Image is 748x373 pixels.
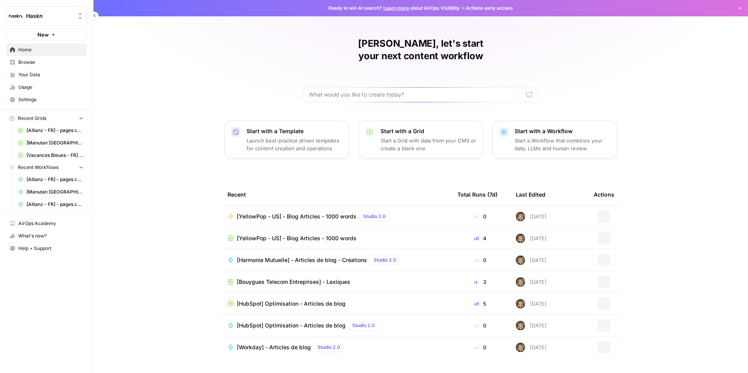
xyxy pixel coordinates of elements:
span: Studio 2.0 [374,257,396,264]
button: Start with a GridStart a Grid with data from your CMS or create a blank one [358,121,483,159]
span: AirOps Academy [18,220,83,227]
div: 5 [457,300,503,308]
div: [DATE] [516,234,547,243]
span: Recent Workflows [18,164,58,171]
a: [HubSpot] Optimisation - Articles de blog [228,300,445,308]
img: Haskn Logo [9,9,23,23]
span: [Harmonie Mutuelle] - Articles de blog - Créations [237,256,367,264]
span: Recent Grids [18,115,46,122]
a: Learn more [383,5,409,11]
p: Launch best-practice driven templates for content creation and operations [247,137,342,152]
div: 4 [457,234,503,242]
p: Start with a Grid [381,127,476,135]
div: Recent [228,184,445,205]
a: AirOps Academy [6,217,87,230]
div: 3 [457,278,503,286]
span: [HubSpot] Optimisation - Articles de blog [237,300,346,308]
span: [Allianz - FR] - pages conseil pro 💼 + FAQ [26,201,83,208]
button: Recent Workflows [6,162,87,173]
img: ziyu4k121h9vid6fczkx3ylgkuqx [516,234,525,243]
div: What's new? [7,230,86,242]
span: Settings [18,96,83,103]
span: [Allianz - FR] - pages conseil + FAQ [26,127,83,134]
span: [Allianz - FR] - pages conseil assurance vie 🪦 + FAQ [26,176,83,183]
div: Last Edited [516,184,545,205]
a: [Allianz - FR] - pages conseil pro 💼 + FAQ [14,198,87,211]
img: ziyu4k121h9vid6fczkx3ylgkuqx [516,255,525,265]
span: [YellowPop - US] - Blog Articles - 1000 words [237,213,356,220]
a: [Vacances Bleues - FR] Pages refonte sites hôtels - [GEOGRAPHIC_DATA] Grid [14,149,87,162]
a: [Bouygues Telecom Entreprises] - Lexiques [228,278,445,286]
div: [DATE] [516,321,547,330]
p: Start with a Template [247,127,342,135]
h1: [PERSON_NAME], let's start your next content workflow [304,37,538,62]
div: [DATE] [516,343,547,352]
span: Haskn [26,12,73,20]
span: Usage [18,84,83,91]
span: [Vacances Bleues - FR] Pages refonte sites hôtels - [GEOGRAPHIC_DATA] Grid [26,152,83,159]
p: Start a Workflow that combines your data, LLMs and human review [515,137,610,152]
a: [HubSpot] Optimisation - Articles de blogStudio 2.0 [228,321,445,330]
span: [Workday] - Articles de blog [237,343,311,351]
a: Settings [6,93,87,106]
button: What's new? [6,230,87,242]
button: Help + Support [6,242,87,255]
span: Actions early access [466,5,513,12]
a: [Harmonie Mutuelle] - Articles de blog - CréationsStudio 2.0 [228,255,445,265]
span: [YellowPop - US] - Blog Articles - 1000 words [237,234,356,242]
a: Browse [6,56,87,69]
input: What would you like to create today? [309,91,523,99]
img: ziyu4k121h9vid6fczkx3ylgkuqx [516,321,525,330]
img: ziyu4k121h9vid6fczkx3ylgkuqx [516,343,525,352]
div: [DATE] [516,277,547,287]
p: Start with a Workflow [515,127,610,135]
a: [Workday] - Articles de blogStudio 2.0 [228,343,445,352]
a: [YellowPop - US] - Blog Articles - 1000 wordsStudio 2.0 [228,212,445,221]
span: Browse [18,59,83,66]
div: 0 [457,343,503,351]
button: Start with a TemplateLaunch best-practice driven templates for content creation and operations [224,121,349,159]
a: [Manutan [GEOGRAPHIC_DATA] FR] article de blog - [DATE]-[DATE] mots [14,186,87,198]
p: Start a Grid with data from your CMS or create a blank one [381,137,476,152]
span: Studio 2.0 [363,213,386,220]
div: Total Runs (7d) [457,184,497,205]
span: [HubSpot] Optimisation - Articles de blog [237,322,346,329]
a: [Manutan [GEOGRAPHIC_DATA] FR] article de blog - [DATE]-[DATE] mots Grid [14,137,87,149]
div: Actions [594,184,614,205]
a: [Allianz - FR] - pages conseil + FAQ [14,124,87,137]
button: Recent Grids [6,113,87,124]
a: Usage [6,81,87,93]
img: ziyu4k121h9vid6fczkx3ylgkuqx [516,212,525,221]
a: Your Data [6,69,87,81]
img: ziyu4k121h9vid6fczkx3ylgkuqx [516,299,525,308]
a: [Allianz - FR] - pages conseil assurance vie 🪦 + FAQ [14,173,87,186]
div: 0 [457,256,503,264]
button: Workspace: Haskn [6,6,87,26]
a: [YellowPop - US] - Blog Articles - 1000 words [228,234,445,242]
div: [DATE] [516,299,547,308]
span: Home [18,46,83,53]
button: Start with a WorkflowStart a Workflow that combines your data, LLMs and human review [492,121,617,159]
span: [Bouygues Telecom Entreprises] - Lexiques [237,278,350,286]
button: New [6,29,87,40]
div: 0 [457,213,503,220]
span: Your Data [18,71,83,78]
span: Help + Support [18,245,83,252]
img: ziyu4k121h9vid6fczkx3ylgkuqx [516,277,525,287]
span: Studio 2.0 [352,322,375,329]
span: Ready to win AI search? about AirOps Visibility [328,5,460,12]
span: [Manutan [GEOGRAPHIC_DATA] FR] article de blog - [DATE]-[DATE] mots [26,188,83,195]
span: Studio 2.0 [318,344,340,351]
div: 0 [457,322,503,329]
span: [Manutan [GEOGRAPHIC_DATA] FR] article de blog - [DATE]-[DATE] mots Grid [26,139,83,146]
span: New [37,31,49,39]
div: [DATE] [516,255,547,265]
div: [DATE] [516,212,547,221]
a: Home [6,44,87,56]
